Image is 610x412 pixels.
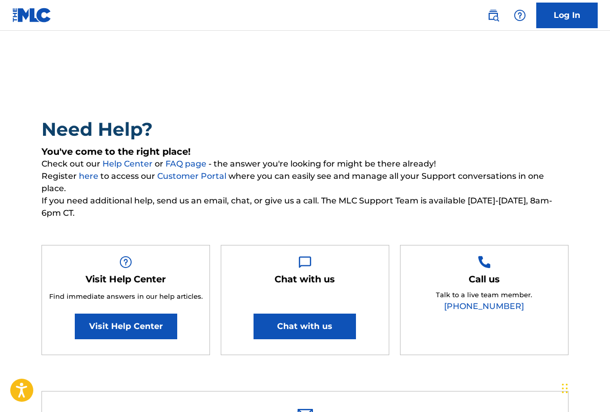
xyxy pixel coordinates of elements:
[119,256,132,269] img: Help Box Image
[436,290,532,300] p: Talk to a live team member.
[444,301,524,311] a: [PHONE_NUMBER]
[165,159,208,169] a: FAQ page
[469,274,500,285] h5: Call us
[514,9,526,22] img: help
[41,146,569,158] h5: You've come to the right place!
[102,159,155,169] a: Help Center
[41,170,569,195] span: Register to access our where you can easily see and manage all your Support conversations in one ...
[275,274,335,285] h5: Chat with us
[86,274,166,285] h5: Visit Help Center
[487,9,499,22] img: search
[483,5,503,26] a: Public Search
[478,256,491,269] img: Help Box Image
[559,363,610,412] iframe: Chat Widget
[12,8,52,23] img: MLC Logo
[510,5,530,26] div: Help
[41,118,569,141] h2: Need Help?
[562,373,568,404] div: Drag
[254,314,356,339] button: Chat with us
[49,292,203,300] span: Find immediate answers in our help articles.
[75,314,177,339] a: Visit Help Center
[536,3,598,28] a: Log In
[41,195,569,219] span: If you need additional help, send us an email, chat, or give us a call. The MLC Support Team is a...
[41,158,569,170] span: Check out our or - the answer you're looking for might be there already!
[157,171,228,181] a: Customer Portal
[79,171,100,181] a: here
[299,256,311,269] img: Help Box Image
